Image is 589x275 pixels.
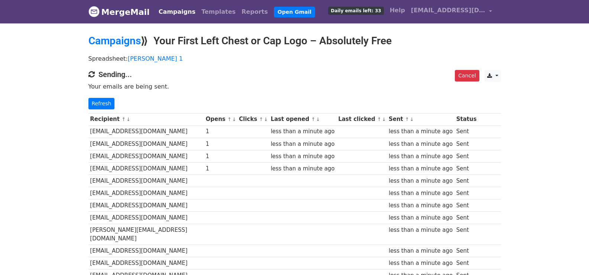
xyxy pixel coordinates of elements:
[389,201,453,210] div: less than a minute ago
[126,116,130,122] a: ↓
[454,138,478,150] td: Sent
[88,175,204,187] td: [EMAIL_ADDRESS][DOMAIN_NAME]
[382,116,386,122] a: ↓
[454,162,478,175] td: Sent
[325,3,386,18] a: Daily emails left: 33
[454,150,478,162] td: Sent
[88,83,501,90] p: Your emails are being sent.
[454,113,478,125] th: Status
[237,113,269,125] th: Clicks
[88,199,204,212] td: [EMAIL_ADDRESS][DOMAIN_NAME]
[88,257,204,269] td: [EMAIL_ADDRESS][DOMAIN_NAME]
[88,138,204,150] td: [EMAIL_ADDRESS][DOMAIN_NAME]
[389,177,453,185] div: less than a minute ago
[88,212,204,224] td: [EMAIL_ADDRESS][DOMAIN_NAME]
[271,140,334,148] div: less than a minute ago
[204,113,237,125] th: Opens
[408,3,495,20] a: [EMAIL_ADDRESS][DOMAIN_NAME]
[411,6,485,15] span: [EMAIL_ADDRESS][DOMAIN_NAME]
[205,127,235,136] div: 1
[336,113,387,125] th: Last clicked
[389,127,453,136] div: less than a minute ago
[205,164,235,173] div: 1
[271,127,334,136] div: less than a minute ago
[232,116,236,122] a: ↓
[454,199,478,212] td: Sent
[405,116,409,122] a: ↑
[454,224,478,245] td: Sent
[269,113,337,125] th: Last opened
[454,175,478,187] td: Sent
[454,245,478,257] td: Sent
[389,226,453,234] div: less than a minute ago
[88,6,100,17] img: MergeMail logo
[271,152,334,161] div: less than a minute ago
[88,35,501,47] h2: ⟫ Your First Left Chest or Cap Logo – Absolutely Free
[122,116,126,122] a: ↑
[328,7,384,15] span: Daily emails left: 33
[88,55,501,63] p: Spreadsheet:
[410,116,414,122] a: ↓
[454,125,478,138] td: Sent
[88,35,141,47] a: Campaigns
[389,189,453,198] div: less than a minute ago
[88,245,204,257] td: [EMAIL_ADDRESS][DOMAIN_NAME]
[88,224,204,245] td: [PERSON_NAME][EMAIL_ADDRESS][DOMAIN_NAME]
[88,125,204,138] td: [EMAIL_ADDRESS][DOMAIN_NAME]
[454,212,478,224] td: Sent
[387,113,454,125] th: Sent
[455,70,479,81] a: Cancel
[389,214,453,222] div: less than a minute ago
[274,7,315,17] a: Open Gmail
[389,152,453,161] div: less than a minute ago
[259,116,263,122] a: ↑
[316,116,320,122] a: ↓
[389,164,453,173] div: less than a minute ago
[205,140,235,148] div: 1
[88,187,204,199] td: [EMAIL_ADDRESS][DOMAIN_NAME]
[389,247,453,255] div: less than a minute ago
[264,116,268,122] a: ↓
[128,55,183,62] a: [PERSON_NAME] 1
[88,98,115,109] a: Refresh
[454,257,478,269] td: Sent
[389,140,453,148] div: less than a minute ago
[454,187,478,199] td: Sent
[156,4,198,19] a: Campaigns
[387,3,408,18] a: Help
[198,4,239,19] a: Templates
[377,116,381,122] a: ↑
[88,150,204,162] td: [EMAIL_ADDRESS][DOMAIN_NAME]
[239,4,271,19] a: Reports
[205,152,235,161] div: 1
[88,70,501,79] h4: Sending...
[552,239,589,275] iframe: Chat Widget
[88,162,204,175] td: [EMAIL_ADDRESS][DOMAIN_NAME]
[88,113,204,125] th: Recipient
[227,116,232,122] a: ↑
[271,164,334,173] div: less than a minute ago
[311,116,315,122] a: ↑
[389,259,453,268] div: less than a minute ago
[88,4,150,20] a: MergeMail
